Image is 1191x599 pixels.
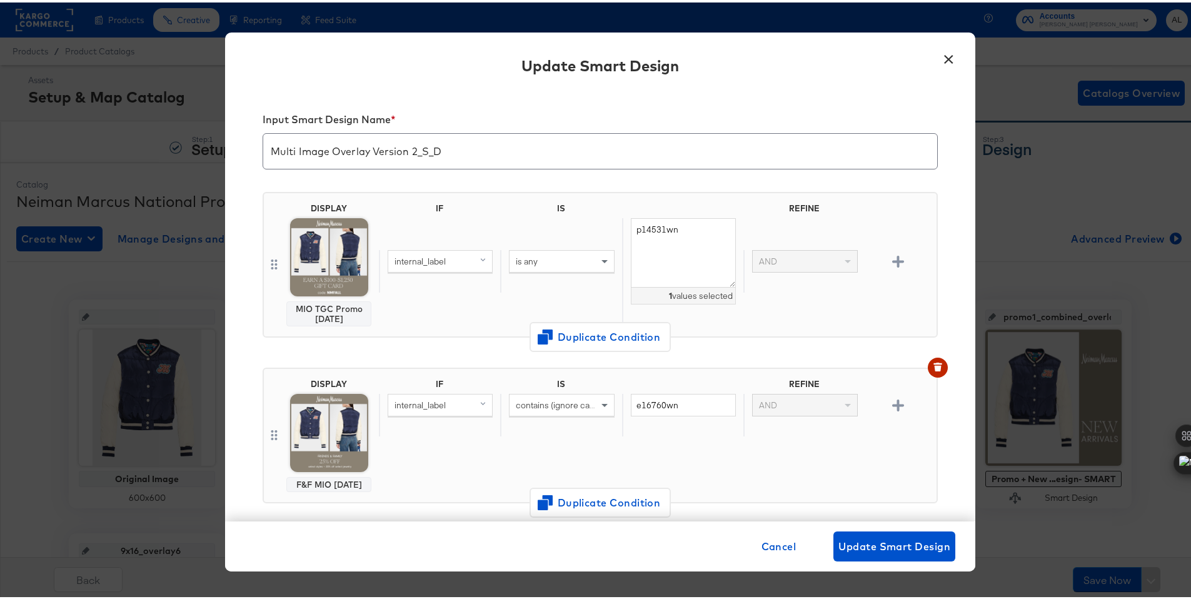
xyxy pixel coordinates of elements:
[631,285,736,303] div: values selected
[540,491,661,509] span: Duplicate Condition
[500,201,621,216] div: IS
[263,126,937,161] input: My smart design
[311,201,347,211] div: DISPLAY
[379,201,500,216] div: IF
[500,376,621,391] div: IS
[311,376,347,386] div: DISPLAY
[761,535,797,553] span: Cancel
[937,43,960,65] button: ×
[521,53,679,74] div: Update Smart Design
[756,529,802,559] button: Cancel
[263,111,938,128] div: Input Smart Design Name
[290,391,368,470] img: bJI65DNXEvr64O0QI9fo8Q.jpg
[833,529,955,559] button: Update Smart Design
[516,397,601,408] span: contains (ignore case)
[530,320,671,350] button: Duplicate Condition
[759,397,777,408] span: AND
[669,288,672,299] div: 1
[516,253,538,264] span: is any
[292,301,366,321] div: MIO TGC Promo [DATE]
[379,376,500,391] div: IF
[292,477,366,487] div: F&F MIO [DATE]
[540,326,661,343] span: Duplicate Condition
[631,216,736,285] textarea: p14531wn
[759,253,777,264] span: AND
[530,485,671,515] button: Duplicate Condition
[743,201,865,216] div: REFINE
[290,216,368,294] img: v_IiGlOQZLyBsk4nWJIfXw.jpg
[631,391,736,415] input: Enter value
[838,535,950,553] span: Update Smart Design
[743,376,865,391] div: REFINE
[394,253,446,264] span: internal_label
[394,397,446,408] span: internal_label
